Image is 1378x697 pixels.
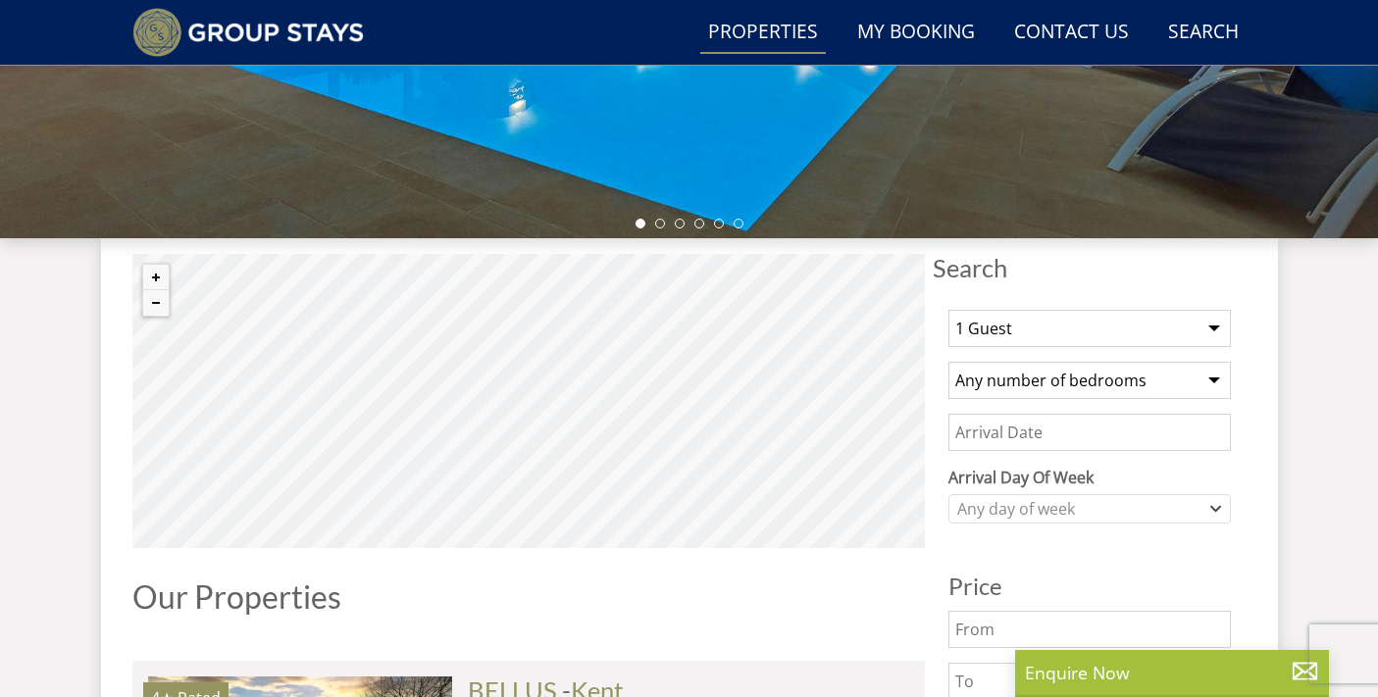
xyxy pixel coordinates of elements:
[933,254,1247,281] span: Search
[948,466,1231,489] label: Arrival Day Of Week
[1025,660,1319,685] p: Enquire Now
[132,254,925,548] canvas: Map
[1006,11,1137,55] a: Contact Us
[1160,11,1247,55] a: Search
[952,498,1206,520] div: Any day of week
[849,11,983,55] a: My Booking
[132,579,925,614] h1: Our Properties
[948,494,1231,523] div: Combobox
[143,290,169,316] button: Zoom out
[143,265,169,290] button: Zoom in
[948,414,1231,451] input: Arrival Date
[132,8,365,57] img: Group Stays
[700,11,826,55] a: Properties
[948,611,1231,648] input: From
[948,573,1231,599] h3: Price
